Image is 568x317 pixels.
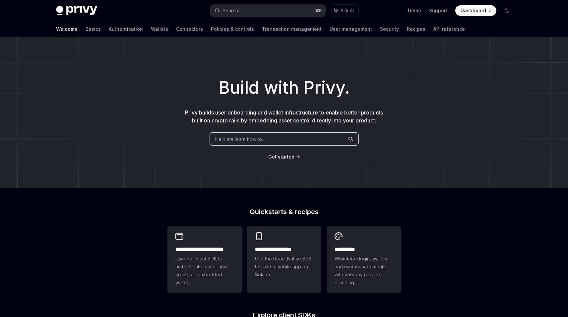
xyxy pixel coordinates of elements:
[330,21,372,37] a: User management
[176,21,203,37] a: Connectors
[461,7,486,14] span: Dashboard
[408,7,421,14] a: Demo
[56,6,97,15] img: dark logo
[56,21,78,37] a: Welcome
[268,154,294,160] a: Get started
[380,21,399,37] a: Security
[211,21,254,37] a: Policies & controls
[255,255,313,279] span: Use the React Native SDK to build a mobile app on Solana.
[262,21,322,37] a: Transaction management
[151,21,168,37] a: Wallets
[11,75,557,101] h1: Build with Privy.
[175,255,234,287] span: Use the React SDK to authenticate a user and create an embedded wallet.
[335,255,393,287] span: Whitelabel login, wallets, and user management with your own UI and branding.
[429,7,447,14] a: Support
[167,208,401,215] h2: Quickstarts & recipes
[502,5,512,16] button: Toggle dark mode
[185,109,383,124] span: Privy builds user onboarding and wallet infrastructure to enable better products built on crypto ...
[86,21,101,37] a: Basics
[455,5,496,16] a: Dashboard
[210,5,326,17] button: Search...⌘K
[341,7,354,14] span: Ask AI
[329,5,358,17] button: Ask AI
[247,226,321,293] a: **** **** **** ***Use the React Native SDK to build a mobile app on Solana.
[433,21,465,37] a: API reference
[327,226,401,293] a: **** *****Whitelabel login, wallets, and user management with your own UI and branding.
[315,8,322,13] span: ⌘ K
[222,7,241,15] div: Search...
[215,136,266,143] span: Help me learn how to…
[407,21,425,37] a: Recipes
[109,21,143,37] a: Authentication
